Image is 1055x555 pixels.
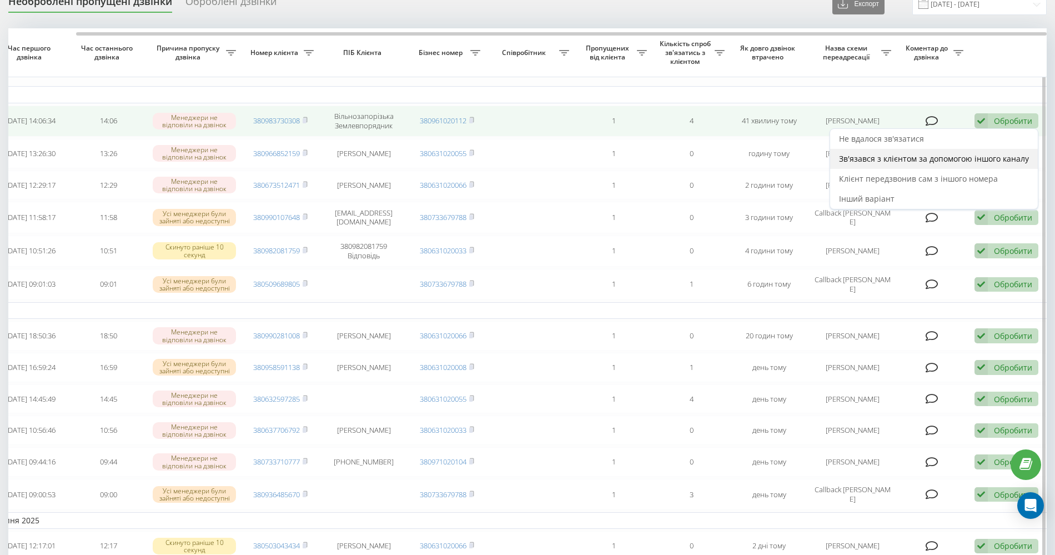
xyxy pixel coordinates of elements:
td: [PERSON_NAME] [808,353,897,382]
td: годину тому [730,139,808,168]
span: Клієнт передзвонив сам з іншого номера [839,173,998,184]
td: день тому [730,416,808,445]
td: 41 хвилину тому [730,106,808,137]
a: 380509689805 [253,279,300,289]
td: 3 години тому [730,202,808,233]
div: Обробити [994,362,1032,373]
div: Обробити [994,457,1032,467]
td: 0 [652,447,730,477]
td: 09:44 [69,447,147,477]
div: Скинуто раніше 10 секунд [153,242,236,259]
a: 380673512471 [253,180,300,190]
div: Менеджери не відповіли на дзвінок [153,177,236,193]
td: [PERSON_NAME] [808,321,897,351]
a: 380966852159 [253,148,300,158]
td: 20 годин тому [730,321,808,351]
span: Зв'язався з клієнтом за допомогою іншого каналу [839,153,1029,164]
a: 380631020033 [420,425,466,435]
td: [EMAIL_ADDRESS][DOMAIN_NAME] [319,202,408,233]
td: 1 [575,269,652,300]
td: 1 [575,416,652,445]
td: 4 [652,384,730,414]
a: 380958591138 [253,362,300,372]
div: Менеджери не відповіли на дзвінок [153,391,236,407]
td: 1 [575,106,652,137]
td: 0 [652,236,730,267]
td: 10:56 [69,416,147,445]
td: 09:00 [69,479,147,510]
span: Бізнес номер [414,48,470,57]
span: Інший варіант [839,193,895,204]
td: 1 [575,202,652,233]
span: Коментар до дзвінка [902,44,953,61]
span: Як довго дзвінок втрачено [739,44,799,61]
a: 380631020066 [420,331,466,341]
div: Обробити [994,425,1032,436]
a: 380936485670 [253,489,300,499]
td: 1 [652,353,730,382]
td: 1 [575,353,652,382]
td: 6 годин тому [730,269,808,300]
td: 2 години тому [730,171,808,200]
a: 380631020008 [420,362,466,372]
div: Менеджери не відповіли на дзвінок [153,145,236,162]
div: Менеджери не відповіли на дзвінок [153,327,236,344]
td: [PERSON_NAME] [319,353,408,382]
a: 380631020066 [420,180,466,190]
td: 1 [575,139,652,168]
td: 4 години тому [730,236,808,267]
div: Обробити [994,541,1032,551]
td: [PERSON_NAME] [808,384,897,414]
td: Callback [PERSON_NAME] [808,202,897,233]
a: 380631020055 [420,394,466,404]
span: Час останнього дзвінка [78,44,138,61]
td: 1 [575,447,652,477]
td: 13:26 [69,139,147,168]
div: Менеджери не відповіли на дзвінок [153,422,236,439]
a: 380971020104 [420,457,466,467]
td: 14:45 [69,384,147,414]
a: 380631020055 [420,148,466,158]
div: Усі менеджери були зайняті або недоступні [153,486,236,503]
td: 0 [652,202,730,233]
div: Скинуто раніше 10 секунд [153,538,236,554]
div: Обробити [994,279,1032,289]
div: Обробити [994,394,1032,404]
td: 11:58 [69,202,147,233]
a: 380982081759 [253,246,300,256]
span: Номер клієнта [247,48,304,57]
span: Причина пропуску дзвінка [153,44,226,61]
td: [PERSON_NAME] [319,171,408,200]
div: Менеджери не відповіли на дзвінок [153,113,236,129]
td: 1 [575,479,652,510]
span: ПІБ Клієнта [329,48,399,57]
span: Кількість спроб зв'язатись з клієнтом [658,39,715,66]
div: Усі менеджери були зайняті або недоступні [153,359,236,376]
td: [PERSON_NAME] [808,416,897,445]
td: 10:51 [69,236,147,267]
td: 0 [652,416,730,445]
span: Співробітник [491,48,559,57]
td: 1 [575,171,652,200]
td: [PERSON_NAME] [808,447,897,477]
span: Назва схеми переадресації [813,44,881,61]
td: 1 [575,321,652,351]
td: 380982081759 Відповідь [319,236,408,267]
a: 380637706792 [253,425,300,435]
span: Пропущених від клієнта [580,44,637,61]
td: 1 [575,384,652,414]
td: [PHONE_NUMBER] [319,447,408,477]
td: 0 [652,139,730,168]
td: 0 [652,321,730,351]
a: 380983730308 [253,116,300,126]
div: Обробити [994,331,1032,341]
td: 09:01 [69,269,147,300]
td: [PERSON_NAME] [808,139,897,168]
div: Менеджери не відповіли на дзвінок [153,453,236,470]
td: Вільнозапорізька Землевпорядник [319,106,408,137]
div: Обробити [994,116,1032,126]
div: Обробити [994,489,1032,500]
td: [PERSON_NAME] [319,321,408,351]
div: Open Intercom Messenger [1017,492,1044,519]
div: Обробити [994,212,1032,223]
